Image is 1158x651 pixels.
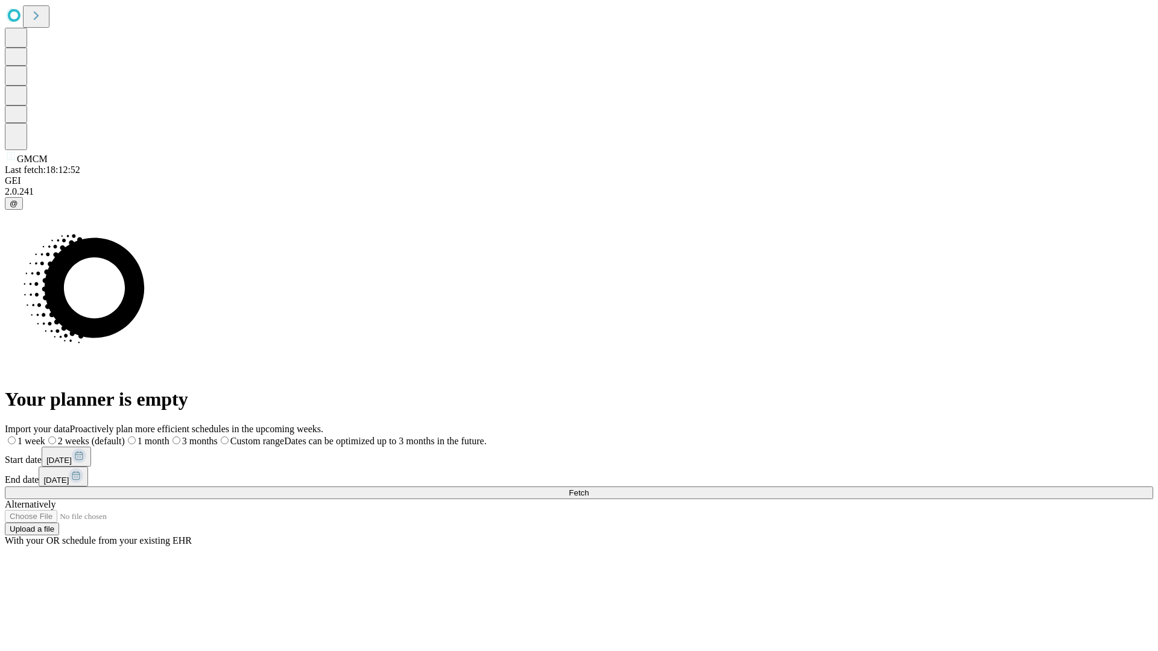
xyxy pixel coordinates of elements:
[5,499,55,509] span: Alternatively
[42,447,91,467] button: [DATE]
[5,197,23,210] button: @
[5,175,1153,186] div: GEI
[5,186,1153,197] div: 2.0.241
[10,199,18,208] span: @
[17,436,45,446] span: 1 week
[5,467,1153,486] div: End date
[5,447,1153,467] div: Start date
[5,388,1153,410] h1: Your planner is empty
[39,467,88,486] button: [DATE]
[5,424,70,434] span: Import your data
[138,436,169,446] span: 1 month
[569,488,589,497] span: Fetch
[172,436,180,444] input: 3 months
[5,486,1153,499] button: Fetch
[48,436,56,444] input: 2 weeks (default)
[5,523,59,535] button: Upload a file
[221,436,229,444] input: Custom rangeDates can be optimized up to 3 months in the future.
[5,165,80,175] span: Last fetch: 18:12:52
[17,154,48,164] span: GMCM
[284,436,486,446] span: Dates can be optimized up to 3 months in the future.
[46,456,72,465] span: [DATE]
[128,436,136,444] input: 1 month
[8,436,16,444] input: 1 week
[58,436,125,446] span: 2 weeks (default)
[182,436,218,446] span: 3 months
[5,535,192,546] span: With your OR schedule from your existing EHR
[43,476,69,485] span: [DATE]
[230,436,284,446] span: Custom range
[70,424,323,434] span: Proactively plan more efficient schedules in the upcoming weeks.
